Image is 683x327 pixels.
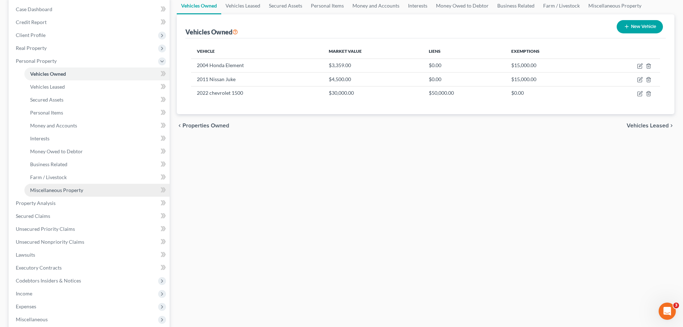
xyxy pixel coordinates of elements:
[506,86,595,100] td: $0.00
[185,28,238,36] div: Vehicles Owned
[16,58,57,64] span: Personal Property
[191,86,323,100] td: 2022 chevrolet 1500
[30,187,83,193] span: Miscellaneous Property
[16,290,32,296] span: Income
[16,316,48,322] span: Miscellaneous
[30,122,77,129] span: Money and Accounts
[30,148,83,154] span: Money Owed to Debtor
[24,132,170,145] a: Interests
[10,223,170,235] a: Unsecured Priority Claims
[16,200,56,206] span: Property Analysis
[16,213,50,219] span: Secured Claims
[30,97,63,103] span: Secured Assets
[30,174,67,180] span: Farm / Livestock
[191,59,323,72] td: 2004 Honda Element
[10,248,170,261] a: Lawsuits
[323,59,423,72] td: $3,359.00
[30,71,66,77] span: Vehicles Owned
[16,265,62,271] span: Executory Contracts
[30,109,63,116] span: Personal Items
[16,32,46,38] span: Client Profile
[659,303,676,320] iframe: Intercom live chat
[16,45,47,51] span: Real Property
[323,86,423,100] td: $30,000.00
[24,119,170,132] a: Money and Accounts
[30,84,65,90] span: Vehicles Leased
[24,171,170,184] a: Farm / Livestock
[10,3,170,16] a: Case Dashboard
[16,19,47,25] span: Credit Report
[617,20,663,33] button: New Vehicle
[10,16,170,29] a: Credit Report
[177,123,229,129] button: chevron_left Properties Owned
[16,239,84,245] span: Unsecured Nonpriority Claims
[191,44,323,59] th: Vehicle
[30,135,49,141] span: Interests
[191,73,323,86] td: 2011 Nissan Juke
[506,44,595,59] th: Exemptions
[673,303,679,308] span: 3
[423,59,506,72] td: $0.00
[423,86,506,100] td: $50,000.00
[16,252,35,258] span: Lawsuits
[24,158,170,171] a: Business Related
[30,161,67,167] span: Business Related
[182,123,229,129] span: Properties Owned
[506,73,595,86] td: $15,000.00
[10,261,170,274] a: Executory Contracts
[423,73,506,86] td: $0.00
[16,277,81,284] span: Codebtors Insiders & Notices
[506,59,595,72] td: $15,000.00
[10,235,170,248] a: Unsecured Nonpriority Claims
[24,67,170,80] a: Vehicles Owned
[627,123,669,129] span: Vehicles Leased
[177,123,182,129] i: chevron_left
[24,106,170,119] a: Personal Items
[323,44,423,59] th: Market Value
[24,184,170,197] a: Miscellaneous Property
[16,226,75,232] span: Unsecured Priority Claims
[24,80,170,93] a: Vehicles Leased
[16,303,36,309] span: Expenses
[10,197,170,210] a: Property Analysis
[24,145,170,158] a: Money Owed to Debtor
[669,123,674,129] i: chevron_right
[423,44,506,59] th: Liens
[323,73,423,86] td: $4,500.00
[24,93,170,106] a: Secured Assets
[16,6,52,12] span: Case Dashboard
[10,210,170,223] a: Secured Claims
[627,123,674,129] button: Vehicles Leased chevron_right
